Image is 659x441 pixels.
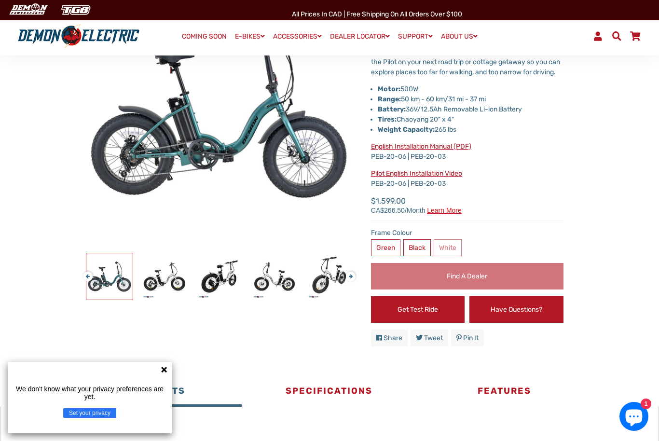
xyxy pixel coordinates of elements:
[141,253,188,300] img: Pilot Folding eBike - Demon Electric
[400,85,418,93] span: 500W
[178,30,230,43] a: COMING SOON
[270,29,325,43] a: ACCESSORIES
[395,29,436,43] a: SUPPORT
[371,296,465,323] a: Get Test Ride
[378,95,401,103] strong: Range:
[371,142,471,151] a: English Installation Manual (PDF)
[378,85,400,93] strong: Motor:
[438,29,481,43] a: ABOUT US
[463,334,479,342] span: Pin it
[306,253,353,300] img: Pilot Folding eBike - Demon Electric
[232,29,268,43] a: E-BIKES
[63,408,116,418] button: Set your privacy
[56,2,96,18] img: TGB Canada
[378,115,397,124] strong: Tires:
[378,115,454,124] span: Chaoyang 20" x 4"
[378,105,406,113] strong: Battery:
[83,267,89,278] button: Previous
[469,296,563,323] a: Have Questions?
[196,253,243,300] img: Pilot Folding eBike - Demon Electric
[384,334,402,342] span: Share
[371,239,400,256] label: Green
[403,239,431,256] label: Black
[371,228,563,238] label: Frame Colour
[251,253,298,300] img: Pilot Folding eBike - Demon Electric
[617,402,651,433] inbox-online-store-chat: Shopify online store chat
[371,169,462,178] a: Pilot English Installation Video
[5,2,51,18] img: Demon Electric
[346,267,352,278] button: Next
[12,385,168,400] p: We don't know what your privacy preferences are yet.
[378,105,522,113] span: 36V/12.5Ah Removable Li-ion Battery
[14,24,143,49] img: Demon Electric logo
[86,253,133,300] img: Pilot Folding eBike
[371,195,462,214] span: $1,599.00
[424,334,443,342] span: Tweet
[292,10,462,18] span: All Prices in CAD | Free shipping on all orders over $100
[327,29,393,43] a: DEALER LOCATOR
[378,125,435,134] strong: Weight Capacity:
[434,239,462,256] label: White
[417,378,592,407] button: Features
[371,263,563,289] a: Find a Dealer
[371,141,563,162] p: PEB-20-06 | PEB-20-03
[242,378,417,407] button: Specifications
[378,95,486,103] span: 50 km - 60 km/31 mi - 37 mi
[371,168,563,189] p: PEB-20-06 | PEB-20-03
[378,124,563,135] p: 265 lbs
